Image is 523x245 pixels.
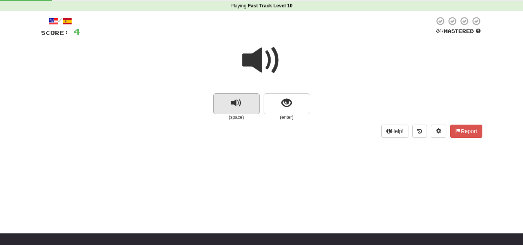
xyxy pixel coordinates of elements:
span: 4 [74,27,80,36]
button: Report [450,125,482,138]
strong: Fast Track Level 10 [248,3,293,9]
div: Mastered [434,28,482,35]
button: replay audio [213,93,260,114]
span: 0 % [436,28,444,34]
span: Score: [41,29,69,36]
small: (space) [213,114,260,121]
button: show sentence [264,93,310,114]
small: (enter) [264,114,310,121]
div: / [41,16,80,26]
button: Help! [381,125,409,138]
button: Round history (alt+y) [412,125,427,138]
